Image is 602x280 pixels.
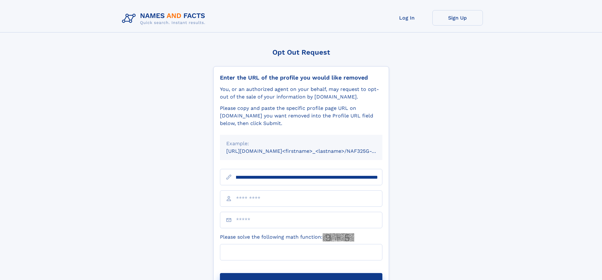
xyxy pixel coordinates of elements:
[432,10,483,26] a: Sign Up
[213,48,389,56] div: Opt Out Request
[220,104,382,127] div: Please copy and paste the specific profile page URL on [DOMAIN_NAME] you want removed into the Pr...
[220,233,354,241] label: Please solve the following math function:
[382,10,432,26] a: Log In
[226,140,376,147] div: Example:
[226,148,394,154] small: [URL][DOMAIN_NAME]<firstname>_<lastname>/NAF325G-xxxxxxxx
[220,86,382,101] div: You, or an authorized agent on your behalf, may request to opt-out of the sale of your informatio...
[220,74,382,81] div: Enter the URL of the profile you would like removed
[119,10,210,27] img: Logo Names and Facts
